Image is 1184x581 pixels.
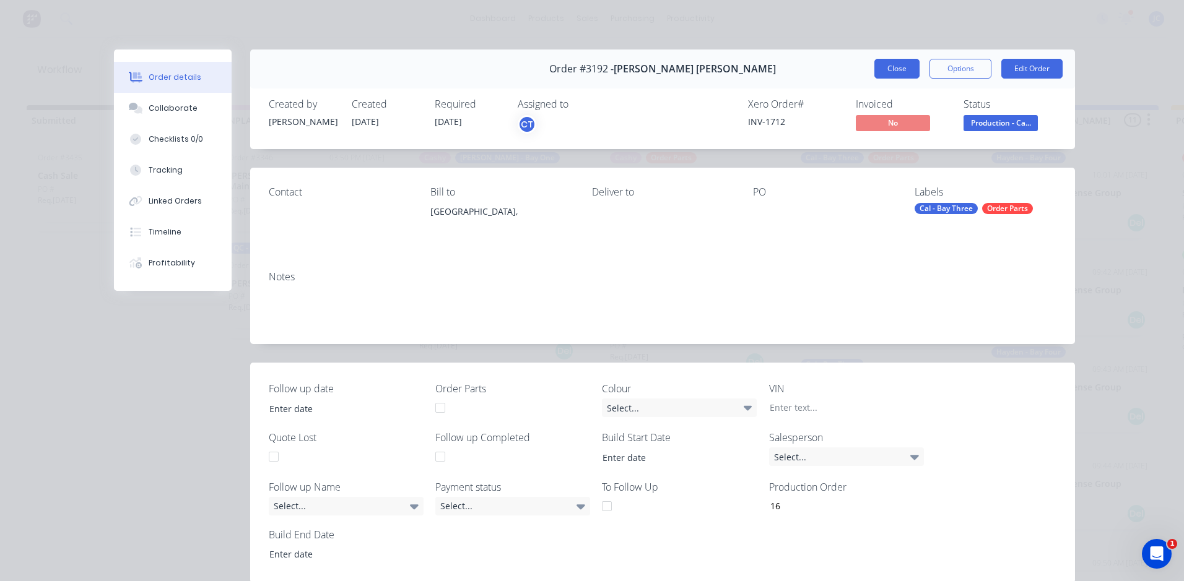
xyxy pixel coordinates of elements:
[269,186,411,198] div: Contact
[748,98,841,110] div: Xero Order #
[114,217,232,247] button: Timeline
[964,115,1038,131] span: Production - Ca...
[602,381,757,396] label: Colour
[602,398,757,417] div: Select...
[149,103,198,114] div: Collaborate
[269,98,337,110] div: Created by
[1142,539,1172,569] iframe: Intercom live chat
[856,98,949,110] div: Invoiced
[149,134,203,145] div: Checklists 0/0
[430,203,572,243] div: [GEOGRAPHIC_DATA],
[352,98,420,110] div: Created
[856,115,930,131] span: No
[149,196,202,207] div: Linked Orders
[435,381,590,396] label: Order Parts
[114,247,232,278] button: Profitability
[964,98,1056,110] div: Status
[1001,59,1063,79] button: Edit Order
[602,430,757,445] label: Build Start Date
[982,203,1033,214] div: Order Parts
[269,115,337,128] div: [PERSON_NAME]
[964,115,1038,134] button: Production - Ca...
[435,116,462,127] span: [DATE]
[748,115,841,128] div: INV-1712
[269,271,1056,283] div: Notes
[915,186,1056,198] div: Labels
[769,430,924,445] label: Salesperson
[769,447,924,466] div: Select...
[594,448,748,467] input: Enter date
[261,399,415,418] input: Enter date
[269,381,424,396] label: Follow up date
[614,63,776,75] span: [PERSON_NAME] [PERSON_NAME]
[269,527,424,542] label: Build End Date
[114,186,232,217] button: Linked Orders
[269,497,424,515] div: Select...
[435,497,590,515] div: Select...
[769,480,924,494] label: Production Order
[149,72,201,83] div: Order details
[114,62,232,93] button: Order details
[874,59,920,79] button: Close
[592,186,734,198] div: Deliver to
[760,497,923,515] input: Enter number...
[114,155,232,186] button: Tracking
[430,203,572,220] div: [GEOGRAPHIC_DATA],
[549,63,614,75] span: Order #3192 -
[518,115,536,134] button: CT
[769,381,924,396] label: VIN
[1167,539,1177,549] span: 1
[149,257,195,269] div: Profitability
[269,430,424,445] label: Quote Lost
[518,98,642,110] div: Assigned to
[352,116,379,127] span: [DATE]
[602,480,757,494] label: To Follow Up
[269,480,424,494] label: Follow up Name
[149,165,183,176] div: Tracking
[929,59,991,79] button: Options
[915,203,978,214] div: Cal - Bay Three
[435,98,503,110] div: Required
[114,124,232,155] button: Checklists 0/0
[149,226,181,238] div: Timeline
[261,545,415,564] input: Enter date
[114,93,232,124] button: Collaborate
[435,480,590,494] label: Payment status
[430,186,572,198] div: Bill to
[753,186,895,198] div: PO
[435,430,590,445] label: Follow up Completed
